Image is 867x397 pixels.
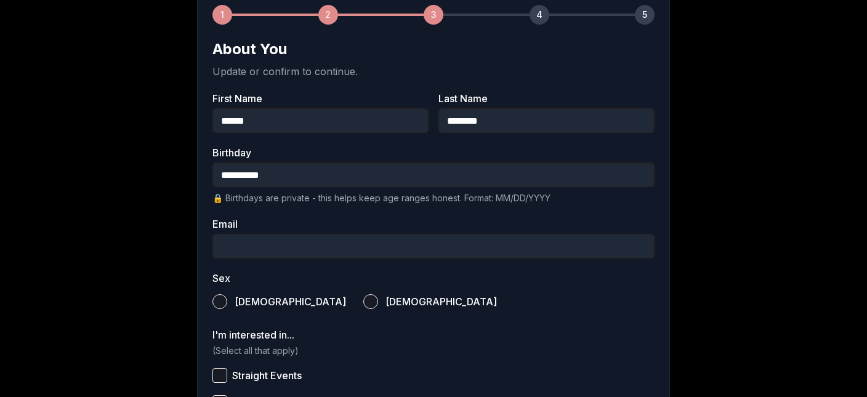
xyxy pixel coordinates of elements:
button: Straight Events [212,368,227,383]
label: Birthday [212,148,655,158]
button: [DEMOGRAPHIC_DATA] [363,294,378,309]
label: First Name [212,94,429,103]
label: Sex [212,273,655,283]
h2: About You [212,39,655,59]
div: 3 [424,5,443,25]
p: (Select all that apply) [212,345,655,357]
div: 5 [635,5,655,25]
label: Email [212,219,655,229]
span: [DEMOGRAPHIC_DATA] [235,297,346,307]
span: Straight Events [232,371,302,380]
div: 1 [212,5,232,25]
div: 4 [530,5,549,25]
label: Last Name [438,94,655,103]
label: I'm interested in... [212,330,655,340]
div: 2 [318,5,338,25]
p: Update or confirm to continue. [212,64,655,79]
button: [DEMOGRAPHIC_DATA] [212,294,227,309]
p: 🔒 Birthdays are private - this helps keep age ranges honest. Format: MM/DD/YYYY [212,192,655,204]
span: [DEMOGRAPHIC_DATA] [385,297,497,307]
